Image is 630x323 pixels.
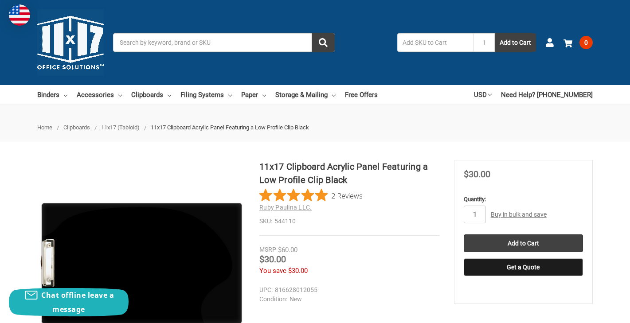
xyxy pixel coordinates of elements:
a: Buy in bulk and save [491,211,547,218]
a: Home [37,124,52,131]
dd: 816628012055 [259,285,435,295]
dd: 544110 [259,217,439,226]
span: 11x17 Clipboard Acrylic Panel Featuring a Low Profile Clip Black [151,124,309,131]
a: Binders [37,85,67,105]
span: $30.00 [259,254,286,265]
span: $60.00 [278,246,297,254]
h1: 11x17 Clipboard Acrylic Panel Featuring a Low Profile Clip Black [259,160,439,187]
a: Ruby Paulina LLC. [259,204,312,211]
button: Rated 5 out of 5 stars from 2 reviews. Jump to reviews. [259,189,363,202]
button: Get a Quote [464,258,583,276]
a: Free Offers [345,85,378,105]
img: 11x17.com [37,9,104,76]
span: $30.00 [464,169,490,179]
dt: Condition: [259,295,287,304]
span: 2 Reviews [331,189,363,202]
button: Chat offline leave a message [9,288,129,316]
img: duty and tax information for United States [9,4,30,26]
span: You save [259,267,286,275]
input: Add to Cart [464,234,583,252]
a: Accessories [77,85,122,105]
dt: UPC: [259,285,273,295]
a: Clipboards [63,124,90,131]
a: Paper [241,85,266,105]
a: 11x17 (Tabloid) [101,124,140,131]
dd: New [259,295,435,304]
a: 0 [563,31,593,54]
span: $30.00 [288,267,308,275]
a: Need Help? [PHONE_NUMBER] [501,85,593,105]
input: Add SKU to Cart [397,33,473,52]
a: Filing Systems [180,85,232,105]
a: Clipboards [131,85,171,105]
span: 0 [579,36,593,49]
span: Chat offline leave a message [41,290,114,314]
div: MSRP [259,245,276,254]
input: Search by keyword, brand or SKU [113,33,335,52]
button: Add to Cart [495,33,536,52]
a: USD [474,85,492,105]
dt: SKU: [259,217,272,226]
label: Quantity: [464,195,583,204]
iframe: Google Customer Reviews [557,299,630,323]
a: Storage & Mailing [275,85,336,105]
